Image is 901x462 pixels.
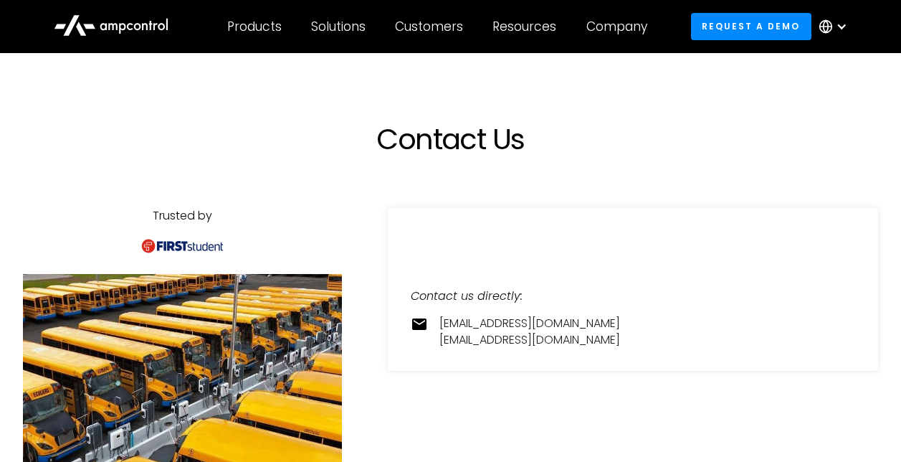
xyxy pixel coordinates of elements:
div: Company [586,19,647,34]
div: Contact us directly: [411,288,855,304]
div: Resources [492,19,556,34]
a: Request a demo [691,13,811,39]
div: Solutions [311,19,366,34]
div: Customers [395,19,463,34]
a: [EMAIL_ADDRESS][DOMAIN_NAME] [439,332,620,348]
h1: Contact Us [135,122,766,156]
a: [EMAIL_ADDRESS][DOMAIN_NAME] [439,316,620,331]
div: Products [227,19,282,34]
